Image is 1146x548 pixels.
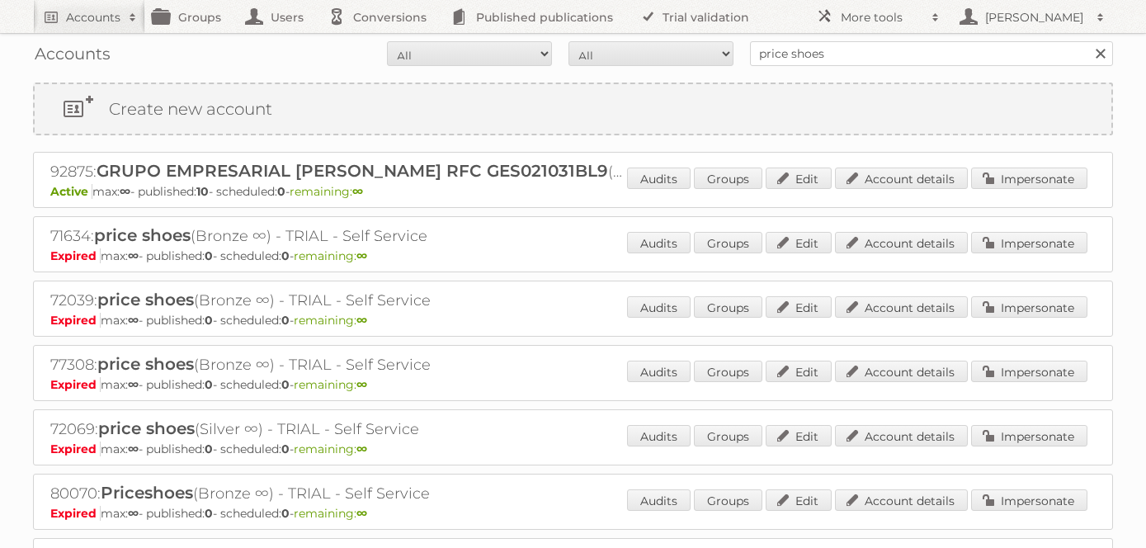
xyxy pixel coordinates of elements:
strong: 0 [281,506,290,521]
strong: ∞ [128,442,139,456]
span: remaining: [294,506,367,521]
strong: ∞ [356,313,367,328]
a: Edit [766,489,832,511]
a: Groups [694,489,762,511]
a: Account details [835,168,968,189]
strong: ∞ [128,377,139,392]
span: Expired [50,442,101,456]
a: Groups [694,168,762,189]
h2: [PERSON_NAME] [981,9,1088,26]
span: price shoes [97,290,194,309]
strong: ∞ [120,184,130,199]
h2: 92875: (Enterprise ∞) [50,161,628,182]
span: Expired [50,506,101,521]
span: price shoes [98,418,195,438]
strong: 0 [205,506,213,521]
strong: ∞ [356,442,367,456]
span: Priceshoes [101,483,193,503]
span: price shoes [97,354,194,374]
span: Expired [50,248,101,263]
strong: ∞ [356,377,367,392]
a: Impersonate [971,361,1087,382]
strong: ∞ [128,506,139,521]
a: Edit [766,168,832,189]
strong: 0 [281,442,290,456]
a: Impersonate [971,425,1087,446]
p: max: - published: - scheduled: - [50,506,1096,521]
strong: 0 [205,248,213,263]
a: Impersonate [971,232,1087,253]
a: Account details [835,425,968,446]
strong: 0 [277,184,285,199]
strong: ∞ [356,506,367,521]
strong: ∞ [128,313,139,328]
span: remaining: [294,442,367,456]
p: max: - published: - scheduled: - [50,442,1096,456]
h2: 77308: (Bronze ∞) - TRIAL - Self Service [50,354,628,376]
a: Create new account [35,84,1111,134]
a: Impersonate [971,168,1087,189]
strong: 10 [196,184,209,199]
strong: 0 [281,248,290,263]
h2: 72069: (Silver ∞) - TRIAL - Self Service [50,418,628,440]
a: Account details [835,489,968,511]
strong: ∞ [352,184,363,199]
h2: 71634: (Bronze ∞) - TRIAL - Self Service [50,225,628,247]
a: Account details [835,361,968,382]
h2: 72039: (Bronze ∞) - TRIAL - Self Service [50,290,628,311]
h2: More tools [841,9,923,26]
p: max: - published: - scheduled: - [50,184,1096,199]
span: price shoes [94,225,191,245]
span: remaining: [294,377,367,392]
a: Edit [766,232,832,253]
span: remaining: [294,313,367,328]
a: Audits [627,489,691,511]
p: max: - published: - scheduled: - [50,313,1096,328]
a: Groups [694,361,762,382]
span: GRUPO EMPRESARIAL [PERSON_NAME] RFC GES021031BL9 [97,161,608,181]
a: Audits [627,425,691,446]
a: Impersonate [971,296,1087,318]
strong: 0 [281,377,290,392]
span: Expired [50,313,101,328]
h2: 80070: (Bronze ∞) - TRIAL - Self Service [50,483,628,504]
a: Groups [694,296,762,318]
strong: 0 [281,313,290,328]
strong: ∞ [356,248,367,263]
a: Audits [627,168,691,189]
strong: 0 [205,377,213,392]
a: Account details [835,232,968,253]
strong: 0 [205,442,213,456]
span: remaining: [294,248,367,263]
a: Audits [627,296,691,318]
a: Edit [766,361,832,382]
strong: 0 [205,313,213,328]
p: max: - published: - scheduled: - [50,377,1096,392]
a: Audits [627,361,691,382]
strong: ∞ [128,248,139,263]
a: Edit [766,425,832,446]
a: Groups [694,232,762,253]
span: Active [50,184,92,199]
span: Expired [50,377,101,392]
h2: Accounts [66,9,120,26]
span: remaining: [290,184,363,199]
a: Account details [835,296,968,318]
a: Audits [627,232,691,253]
a: Groups [694,425,762,446]
p: max: - published: - scheduled: - [50,248,1096,263]
a: Edit [766,296,832,318]
a: Impersonate [971,489,1087,511]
